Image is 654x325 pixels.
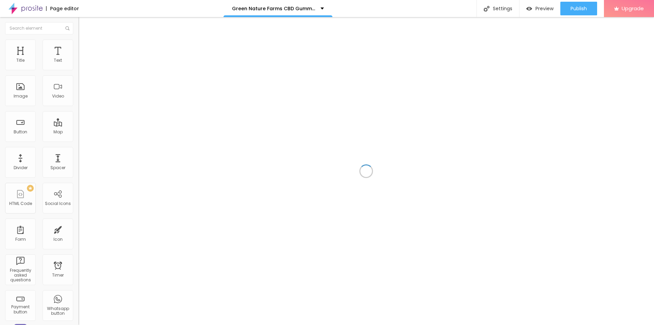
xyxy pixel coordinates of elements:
[50,165,65,170] div: Spacer
[9,201,32,206] div: HTML Code
[46,6,79,11] div: Page editor
[16,58,25,63] div: Title
[44,306,71,316] div: Whatsapp button
[14,94,28,99] div: Image
[53,237,63,242] div: Icon
[15,237,26,242] div: Form
[14,165,28,170] div: Divider
[53,130,63,134] div: Map
[45,201,71,206] div: Social Icons
[232,6,315,11] p: Green Nature Farms CBD Gummies Reviews
[519,2,560,15] button: Preview
[14,130,27,134] div: Button
[622,5,644,11] span: Upgrade
[535,6,554,11] span: Preview
[571,6,587,11] span: Publish
[52,94,64,99] div: Video
[65,26,69,30] img: Icone
[526,6,532,12] img: view-1.svg
[484,6,489,12] img: Icone
[54,58,62,63] div: Text
[7,268,34,283] div: Frequently asked questions
[7,305,34,314] div: Payment button
[560,2,597,15] button: Publish
[52,273,64,278] div: Timer
[5,22,73,34] input: Search element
